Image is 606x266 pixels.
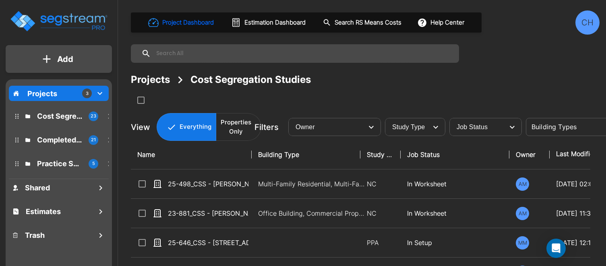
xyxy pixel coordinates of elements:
p: NC [367,208,394,218]
p: 25-498_CSS - [PERSON_NAME] Crossing [PERSON_NAME], [GEOGRAPHIC_DATA] - [PERSON_NAME] Communities ... [168,179,248,189]
p: In Setup [407,238,503,247]
button: Help Center [416,15,467,30]
th: Owner [509,140,550,169]
button: SelectAll [133,92,149,108]
p: Filters [254,121,279,133]
p: 25-646_CSS - [STREET_ADDRESS][PERSON_NAME] - TRES Real Estate Services - [PERSON_NAME] [168,238,248,247]
div: Open Intercom Messenger [546,239,566,258]
p: 5 [92,160,95,167]
div: Select [387,116,428,138]
div: AM [516,177,529,191]
button: Add [6,47,112,71]
p: In Worksheet [407,179,503,189]
p: Cost Segregation Studies [37,111,82,122]
p: 3 [86,90,89,97]
p: 21 [91,136,96,143]
button: Everything [157,113,216,141]
div: Select [290,116,363,138]
th: Study Type [360,140,401,169]
h1: Estimation Dashboard [244,18,306,27]
p: In Worksheet [407,208,503,218]
div: Select [451,116,504,138]
p: 23-881_CSS - [PERSON_NAME] Office Building (Renovation) [GEOGRAPHIC_DATA], [GEOGRAPHIC_DATA] - [P... [168,208,248,218]
h1: Project Dashboard [162,18,214,27]
button: Project Dashboard [145,14,218,31]
p: NC [367,179,394,189]
p: Practice Samples [37,158,82,169]
div: Platform [157,113,261,141]
span: Study Type [392,124,425,130]
th: Name [131,140,252,169]
h1: Trash [25,230,45,241]
h1: Search RS Means Costs [335,18,401,27]
button: Search RS Means Costs [320,15,406,31]
p: Office Building, Commercial Property Site [258,208,367,218]
p: Multi-Family Residential, Multi-Family Residential Site [258,179,367,189]
div: Projects [131,72,170,87]
p: Properties Only [221,118,251,136]
th: Job Status [401,140,509,169]
img: Logo [9,10,108,33]
div: CH [575,10,600,35]
p: PPA [367,238,394,247]
div: AM [516,207,529,220]
span: Owner [296,124,315,130]
p: Add [57,53,73,65]
div: MM [516,236,529,250]
div: Cost Segregation Studies [190,72,311,87]
h1: Estimates [26,206,61,217]
button: Estimation Dashboard [228,14,310,31]
p: View [131,121,150,133]
span: Job Status [457,124,488,130]
p: 23 [91,113,96,120]
h1: Shared [25,182,50,193]
p: Projects [27,88,57,99]
p: Everything [180,122,211,132]
button: Properties Only [216,113,261,141]
input: Search All [151,44,455,63]
th: Building Type [252,140,360,169]
p: Completed Projects [37,134,82,145]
